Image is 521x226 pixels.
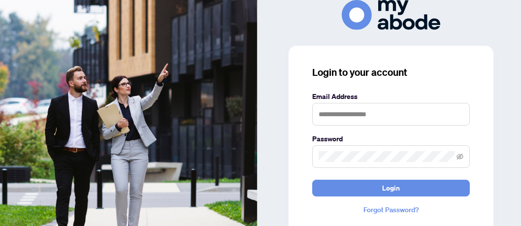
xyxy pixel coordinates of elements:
button: Login [312,180,470,196]
a: Forgot Password? [312,204,470,215]
label: Email Address [312,91,470,102]
span: eye-invisible [456,153,463,160]
span: Login [382,180,400,196]
h3: Login to your account [312,65,470,79]
label: Password [312,133,470,144]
